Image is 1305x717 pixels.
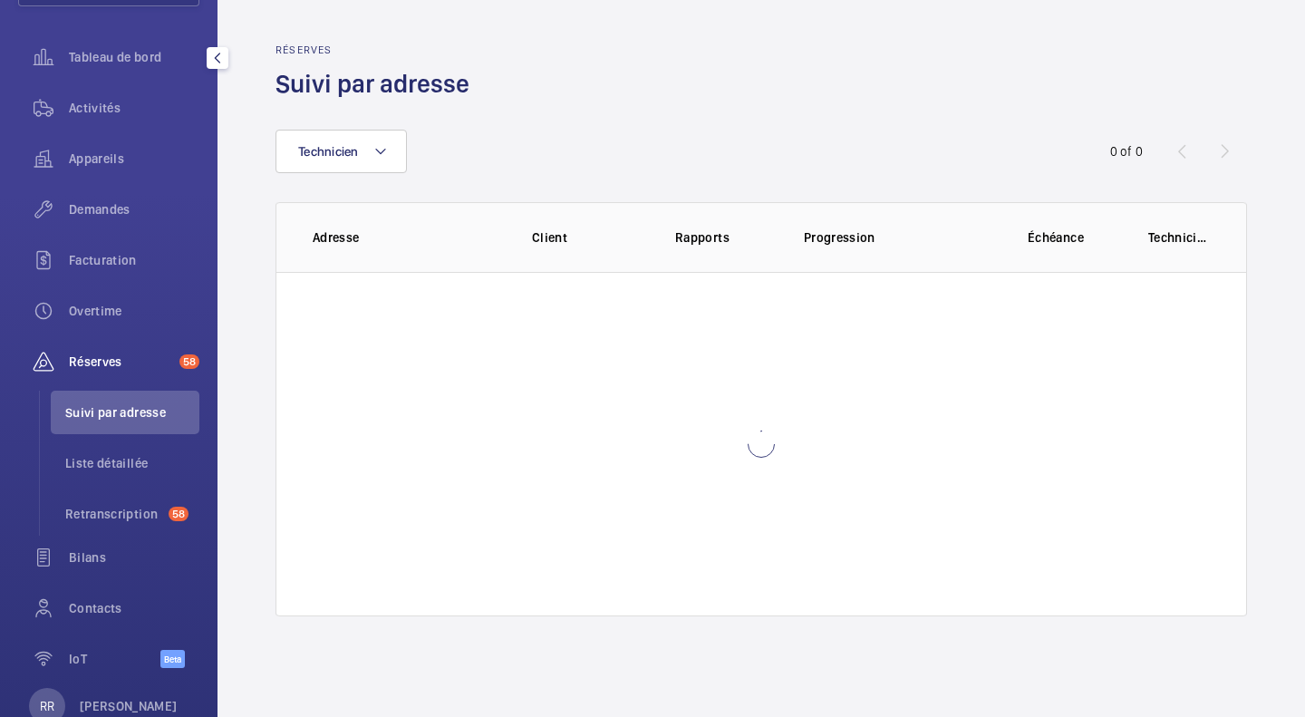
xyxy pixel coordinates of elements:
span: Technicien [298,144,359,159]
p: Technicien [1148,228,1210,247]
p: Échéance [1005,228,1107,247]
p: Client [532,228,630,247]
p: Rapports [643,228,762,247]
span: Suivi par adresse [65,403,199,421]
p: Adresse [313,228,503,247]
h1: Suivi par adresse [275,67,480,101]
p: Progression [804,228,992,247]
span: 58 [169,507,188,521]
span: Contacts [69,599,199,617]
button: Technicien [275,130,407,173]
span: Activités [69,99,199,117]
span: Beta [160,650,185,668]
p: RR [40,697,54,715]
span: Tableau de bord [69,48,199,66]
span: Bilans [69,548,199,567]
span: Liste détaillée [65,454,199,472]
span: Appareils [69,150,199,168]
h2: Réserves [275,44,480,56]
span: Facturation [69,251,199,269]
span: 58 [179,354,199,369]
span: Demandes [69,200,199,218]
div: 0 of 0 [1110,142,1143,160]
span: Réserves [69,353,172,371]
span: IoT [69,650,160,668]
p: [PERSON_NAME] [80,697,178,715]
span: Overtime [69,302,199,320]
span: Retranscription [65,505,161,523]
